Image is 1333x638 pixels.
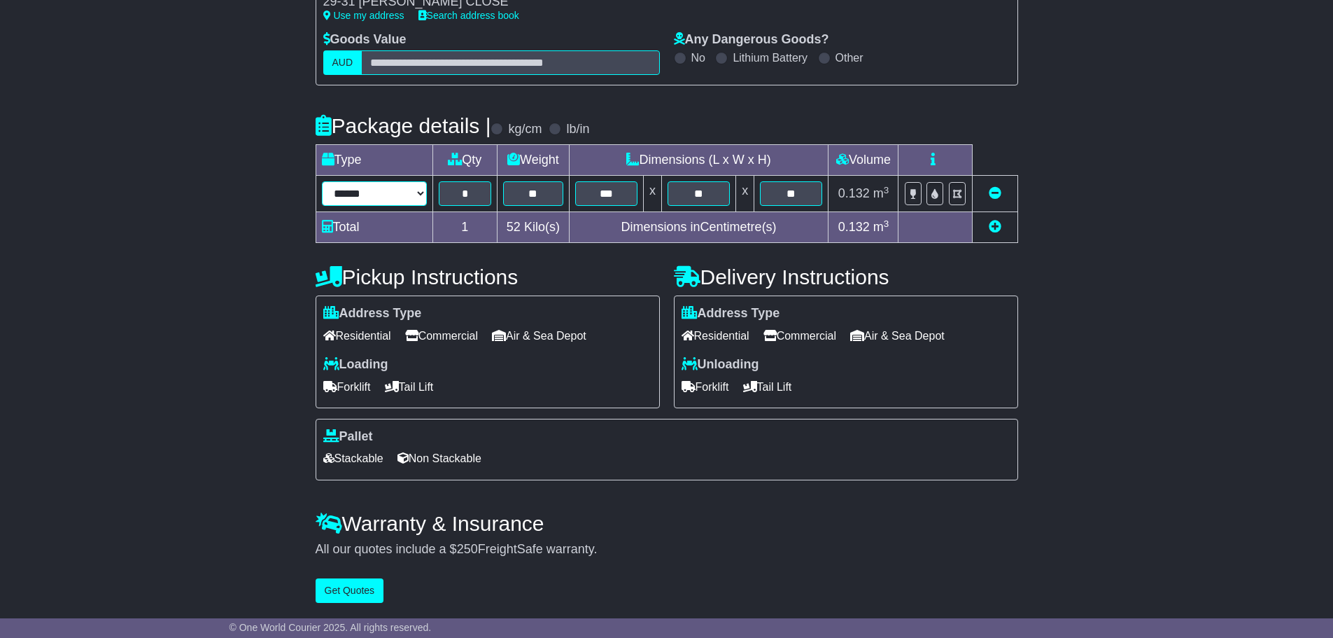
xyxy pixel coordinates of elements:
label: kg/cm [508,122,542,137]
sup: 3 [884,185,889,195]
td: Volume [828,145,898,176]
label: No [691,51,705,64]
label: Any Dangerous Goods? [674,32,829,48]
td: Dimensions in Centimetre(s) [569,212,828,243]
label: AUD [323,50,362,75]
label: Pallet [323,429,373,445]
label: Loading [323,357,388,373]
label: lb/in [566,122,589,137]
span: Forklift [323,376,371,398]
span: Commercial [763,325,836,347]
td: x [643,176,661,212]
span: Air & Sea Depot [492,325,586,347]
td: Qty [432,145,498,176]
td: x [736,176,754,212]
button: Get Quotes [316,578,384,603]
a: Search address book [418,10,519,21]
span: © One World Courier 2025. All rights reserved. [230,622,432,633]
td: Type [316,145,432,176]
span: Tail Lift [743,376,792,398]
span: Residential [323,325,391,347]
td: Kilo(s) [498,212,570,243]
td: Weight [498,145,570,176]
label: Other [835,51,863,64]
span: Stackable [323,448,383,469]
span: Commercial [405,325,478,347]
label: Address Type [323,306,422,321]
span: Tail Lift [385,376,434,398]
label: Goods Value [323,32,407,48]
span: Non Stackable [397,448,481,469]
h4: Package details | [316,114,491,137]
h4: Delivery Instructions [674,265,1018,289]
label: Address Type [682,306,780,321]
span: Air & Sea Depot [850,325,945,347]
div: All our quotes include a $ FreightSafe warranty. [316,542,1018,557]
span: m [873,186,889,200]
td: Total [316,212,432,243]
span: 52 [507,220,521,234]
span: 0.132 [838,186,870,200]
span: 250 [457,542,478,556]
h4: Warranty & Insurance [316,512,1018,535]
a: Remove this item [989,186,1001,200]
span: 0.132 [838,220,870,234]
a: Use my address [323,10,404,21]
td: 1 [432,212,498,243]
label: Lithium Battery [733,51,807,64]
td: Dimensions (L x W x H) [569,145,828,176]
label: Unloading [682,357,759,373]
a: Add new item [989,220,1001,234]
sup: 3 [884,219,889,229]
span: m [873,220,889,234]
span: Residential [682,325,749,347]
h4: Pickup Instructions [316,265,660,289]
span: Forklift [682,376,729,398]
